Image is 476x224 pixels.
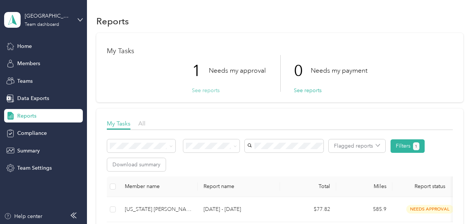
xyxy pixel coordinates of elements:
[294,87,322,94] button: See reports
[434,182,476,224] iframe: Everlance-gr Chat Button Frame
[198,176,280,197] th: Report name
[17,77,33,85] span: Teams
[17,147,40,155] span: Summary
[17,42,32,50] span: Home
[17,112,36,120] span: Reports
[107,120,130,127] span: My Tasks
[4,212,42,220] button: Help center
[17,164,52,172] span: Team Settings
[391,139,425,153] button: Filters1
[342,183,386,190] div: Miles
[286,183,330,190] div: Total
[25,12,72,20] div: [GEOGRAPHIC_DATA]/PA Area
[294,55,311,87] p: 0
[96,17,129,25] h1: Reports
[107,47,453,55] h1: My Tasks
[107,158,166,171] button: Download summary
[17,60,40,67] span: Members
[138,120,145,127] span: All
[125,183,192,190] div: Member name
[336,197,392,222] td: 585.9
[125,205,192,214] div: [US_STATE] [PERSON_NAME]
[329,139,385,152] button: Flagged reports
[17,129,47,137] span: Compliance
[209,66,266,75] p: Needs my approval
[192,87,220,94] button: See reports
[413,142,419,150] button: 1
[17,94,49,102] span: Data Exports
[119,176,198,197] th: Member name
[398,183,461,190] span: Report status
[192,55,209,87] p: 1
[311,66,367,75] p: Needs my payment
[204,205,274,214] p: [DATE] - [DATE]
[25,22,59,27] div: Team dashboard
[280,197,336,222] td: $77.82
[415,143,417,150] span: 1
[406,205,454,214] span: needs approval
